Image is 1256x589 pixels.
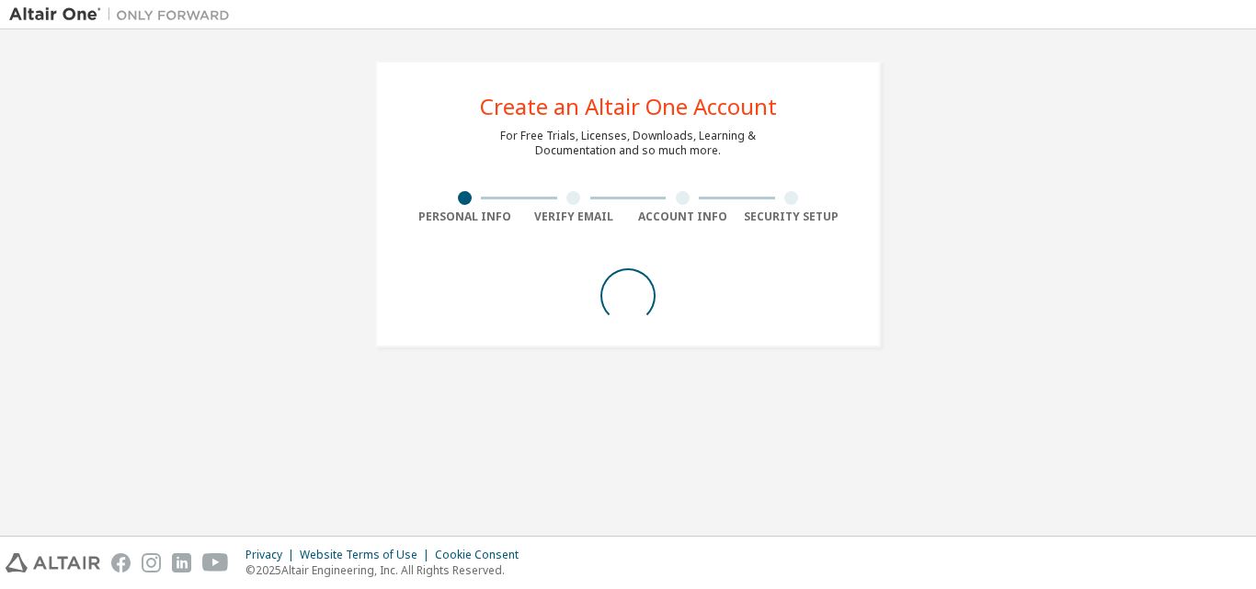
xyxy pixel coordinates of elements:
[480,96,777,118] div: Create an Altair One Account
[9,6,239,24] img: Altair One
[6,553,100,572] img: altair_logo.svg
[142,553,161,572] img: instagram.svg
[410,210,520,224] div: Personal Info
[520,210,629,224] div: Verify Email
[202,553,229,572] img: youtube.svg
[245,562,530,578] p: © 2025 Altair Engineering, Inc. All Rights Reserved.
[435,548,530,562] div: Cookie Consent
[172,553,191,572] img: linkedin.svg
[628,210,737,224] div: Account Info
[300,548,435,562] div: Website Terms of Use
[737,210,847,224] div: Security Setup
[111,553,131,572] img: facebook.svg
[500,129,756,158] div: For Free Trials, Licenses, Downloads, Learning & Documentation and so much more.
[245,548,300,562] div: Privacy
